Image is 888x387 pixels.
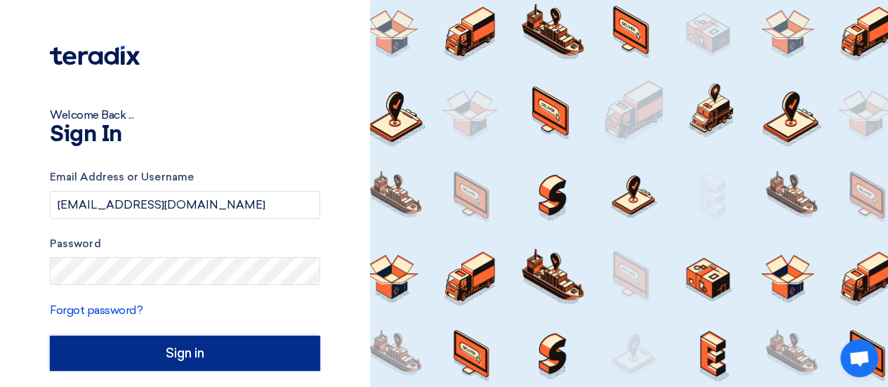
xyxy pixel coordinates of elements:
label: Password [50,236,320,252]
label: Email Address or Username [50,169,320,185]
div: Open chat [840,339,878,377]
div: Welcome Back ... [50,107,320,124]
input: Sign in [50,336,320,371]
a: Forgot password? [50,303,143,317]
h1: Sign In [50,124,320,146]
input: Enter your business email or username [50,191,320,219]
img: Teradix logo [50,46,140,65]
